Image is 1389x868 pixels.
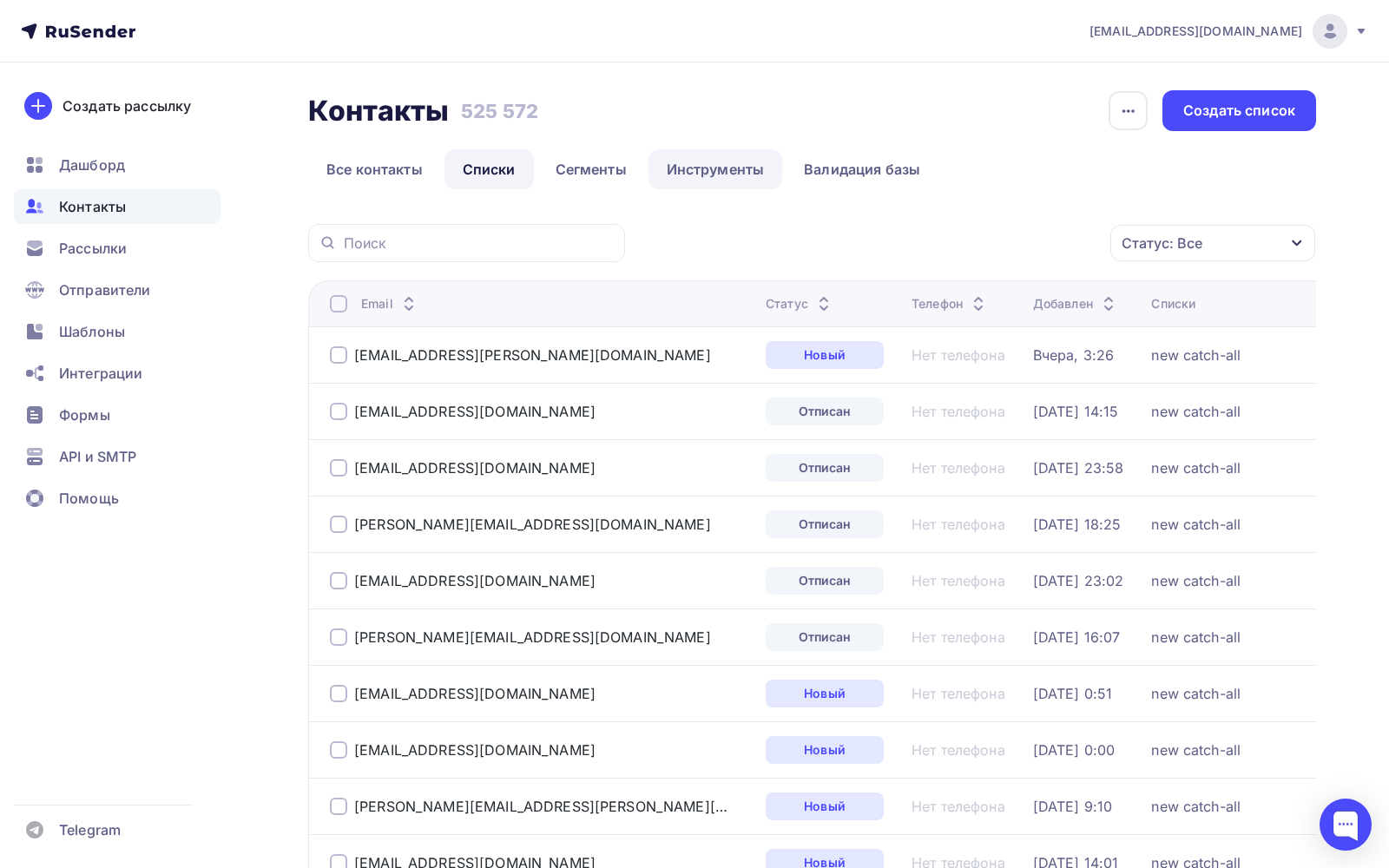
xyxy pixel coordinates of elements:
[766,567,884,595] a: Отписан
[63,95,191,116] div: Создать рассылку
[1183,101,1295,121] div: Создать список
[461,99,538,123] h3: 525 572
[1151,346,1241,364] a: new catch-all
[1033,798,1113,815] a: [DATE] 9:10
[1151,572,1241,589] a: new catch-all
[912,572,1005,589] a: Нет телефона
[1151,516,1241,533] a: new catch-all
[1033,346,1115,364] div: Вчера, 3:26
[1033,628,1121,646] a: [DATE] 16:07
[766,680,884,707] a: Новый
[912,346,1005,364] a: Нет телефона
[1089,14,1368,49] a: [EMAIL_ADDRESS][DOMAIN_NAME]
[1089,23,1302,40] span: [EMAIL_ADDRESS][DOMAIN_NAME]
[344,233,615,253] input: Поиск
[648,149,783,189] a: Инструменты
[14,273,221,307] a: Отправители
[354,403,596,420] div: [EMAIL_ADDRESS][DOMAIN_NAME]
[912,516,1005,533] a: Нет телефона
[766,736,884,764] a: Новый
[912,798,1005,815] a: Нет телефона
[354,741,596,759] a: [EMAIL_ADDRESS][DOMAIN_NAME]
[912,628,1005,646] div: Нет телефона
[537,149,645,189] a: Сегменты
[59,404,110,425] span: Формы
[354,798,727,815] div: [PERSON_NAME][EMAIL_ADDRESS][PERSON_NAME][DOMAIN_NAME]
[354,459,596,477] a: [EMAIL_ADDRESS][DOMAIN_NAME]
[1151,798,1241,815] a: new catch-all
[354,572,596,589] div: [EMAIL_ADDRESS][DOMAIN_NAME]
[786,149,938,189] a: Валидация базы
[1033,741,1116,759] div: [DATE] 0:00
[59,488,119,509] span: Помощь
[1151,741,1241,759] div: new catch-all
[912,459,1005,477] a: Нет телефона
[14,314,221,349] a: Шаблоны
[766,398,884,425] a: Отписан
[912,295,989,312] div: Телефон
[354,685,596,702] div: [EMAIL_ADDRESS][DOMAIN_NAME]
[912,685,1005,702] a: Нет телефона
[1151,459,1241,477] a: new catch-all
[59,819,121,840] span: Telegram
[1033,459,1124,477] a: [DATE] 23:58
[1033,516,1122,533] a: [DATE] 18:25
[1151,403,1241,420] a: new catch-all
[1151,295,1195,312] div: Списки
[766,792,884,820] a: Новый
[1033,295,1119,312] div: Добавлен
[766,623,884,651] a: Отписан
[59,238,127,259] span: Рассылки
[1033,572,1124,589] a: [DATE] 23:02
[1033,685,1113,702] a: [DATE] 0:51
[1151,685,1241,702] a: new catch-all
[1122,233,1202,253] div: Статус: Все
[354,346,711,364] a: [EMAIL_ADDRESS][PERSON_NAME][DOMAIN_NAME]
[14,189,221,224] a: Контакты
[59,446,136,467] span: API и SMTP
[766,295,834,312] div: Статус
[766,454,884,482] a: Отписан
[14,398,221,432] a: Формы
[766,510,884,538] a: Отписан
[912,403,1005,420] a: Нет телефона
[1033,403,1119,420] a: [DATE] 14:15
[1151,628,1241,646] div: new catch-all
[14,231,221,266] a: Рассылки
[59,196,126,217] span: Контакты
[59,155,125,175] span: Дашборд
[766,341,884,369] a: Новый
[354,628,711,646] a: [PERSON_NAME][EMAIL_ADDRESS][DOMAIN_NAME]
[354,516,711,533] a: [PERSON_NAME][EMAIL_ADDRESS][DOMAIN_NAME]
[308,149,441,189] a: Все контакты
[14,148,221,182] a: Дашборд
[59,363,142,384] span: Интеграции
